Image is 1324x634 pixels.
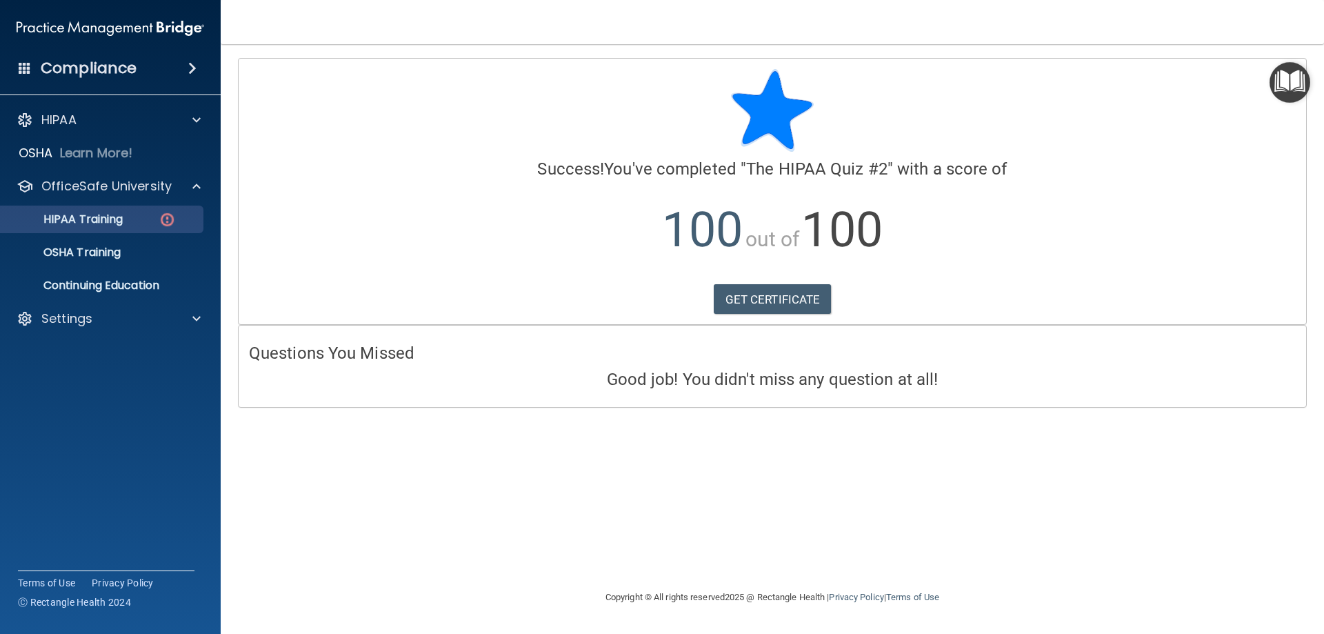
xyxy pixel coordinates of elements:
[886,592,939,602] a: Terms of Use
[9,246,121,259] p: OSHA Training
[9,279,197,293] p: Continuing Education
[249,160,1296,178] h4: You've completed " " with a score of
[9,212,123,226] p: HIPAA Training
[745,227,800,251] span: out of
[159,211,176,228] img: danger-circle.6113f641.png
[746,159,887,179] span: The HIPAA Quiz #2
[41,112,77,128] p: HIPAA
[18,576,75,590] a: Terms of Use
[662,201,743,258] span: 100
[249,370,1296,388] h4: Good job! You didn't miss any question at all!
[92,576,154,590] a: Privacy Policy
[537,159,604,179] span: Success!
[17,112,201,128] a: HIPAA
[17,178,201,195] a: OfficeSafe University
[17,14,204,42] img: PMB logo
[801,201,882,258] span: 100
[18,595,131,609] span: Ⓒ Rectangle Health 2024
[521,575,1024,620] div: Copyright © All rights reserved 2025 @ Rectangle Health | |
[41,178,172,195] p: OfficeSafe University
[60,145,133,161] p: Learn More!
[41,310,92,327] p: Settings
[1270,62,1310,103] button: Open Resource Center
[17,310,201,327] a: Settings
[249,344,1296,362] h4: Questions You Missed
[731,69,814,152] img: blue-star-rounded.9d042014.png
[41,59,137,78] h4: Compliance
[829,592,883,602] a: Privacy Policy
[714,284,832,315] a: GET CERTIFICATE
[19,145,53,161] p: OSHA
